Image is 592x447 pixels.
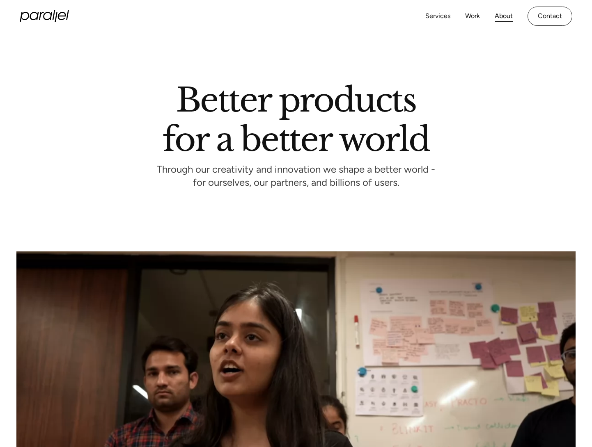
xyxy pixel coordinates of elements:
[163,88,429,151] h1: Better products for a better world
[20,10,69,22] a: home
[465,10,480,22] a: Work
[157,166,435,188] p: Through our creativity and innovation we shape a better world - for ourselves, our partners, and ...
[495,10,513,22] a: About
[528,7,572,26] a: Contact
[425,10,450,22] a: Services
